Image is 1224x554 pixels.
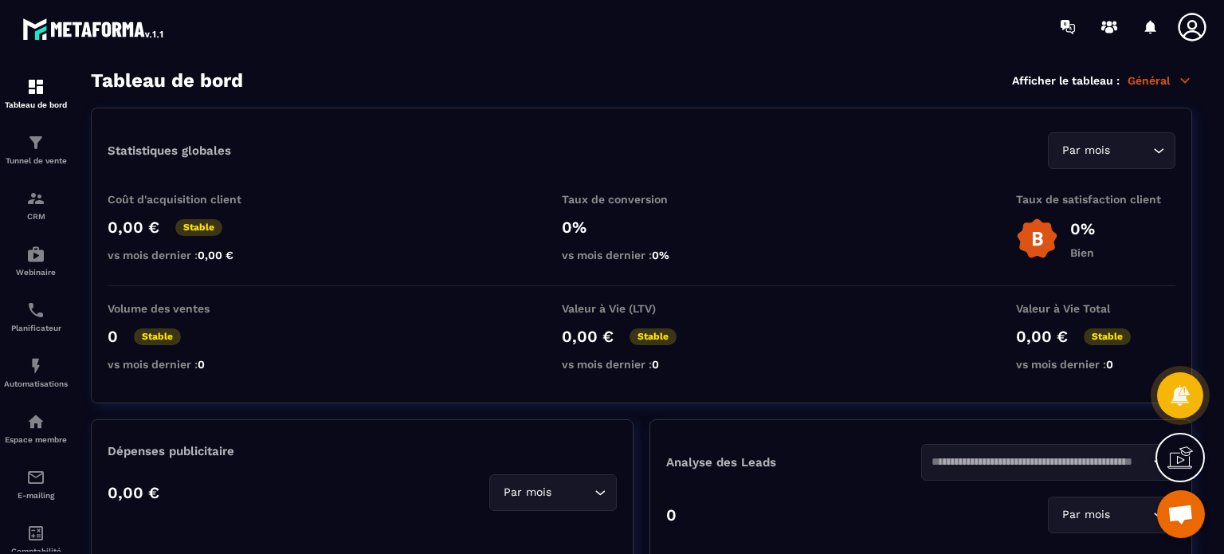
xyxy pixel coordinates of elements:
[134,328,181,345] p: Stable
[175,219,222,236] p: Stable
[108,143,231,158] p: Statistiques globales
[4,456,68,512] a: emailemailE-mailing
[91,69,243,92] h3: Tableau de bord
[562,302,721,315] p: Valeur à Vie (LTV)
[1016,327,1068,346] p: 0,00 €
[562,193,721,206] p: Taux de conversion
[1016,218,1058,260] img: b-badge-o.b3b20ee6.svg
[1048,132,1175,169] div: Search for option
[562,218,721,237] p: 0%
[4,268,68,277] p: Webinaire
[26,245,45,264] img: automations
[1084,328,1131,345] p: Stable
[108,444,617,458] p: Dépenses publicitaire
[4,400,68,456] a: automationsautomationsEspace membre
[652,358,659,371] span: 0
[26,356,45,375] img: automations
[1016,193,1175,206] p: Taux de satisfaction client
[108,193,267,206] p: Coût d'acquisition client
[4,491,68,500] p: E-mailing
[562,327,614,346] p: 0,00 €
[26,524,45,543] img: accountant
[1070,246,1095,259] p: Bien
[4,233,68,289] a: automationsautomationsWebinaire
[1048,497,1175,533] div: Search for option
[26,412,45,431] img: automations
[4,177,68,233] a: formationformationCRM
[1016,358,1175,371] p: vs mois dernier :
[489,474,617,511] div: Search for option
[1070,219,1095,238] p: 0%
[630,328,677,345] p: Stable
[108,302,267,315] p: Volume des ventes
[4,65,68,121] a: formationformationTableau de bord
[108,249,267,261] p: vs mois dernier :
[108,483,159,502] p: 0,00 €
[4,289,68,344] a: schedulerschedulerPlanificateur
[1106,358,1113,371] span: 0
[4,344,68,400] a: automationsautomationsAutomatisations
[921,444,1176,481] div: Search for option
[198,249,233,261] span: 0,00 €
[22,14,166,43] img: logo
[1113,142,1149,159] input: Search for option
[652,249,669,261] span: 0%
[4,121,68,177] a: formationformationTunnel de vente
[1058,506,1113,524] span: Par mois
[4,379,68,388] p: Automatisations
[1012,74,1120,87] p: Afficher le tableau :
[26,189,45,208] img: formation
[562,249,721,261] p: vs mois dernier :
[1058,142,1113,159] span: Par mois
[108,358,267,371] p: vs mois dernier :
[4,100,68,109] p: Tableau de bord
[666,455,921,470] p: Analyse des Leads
[26,133,45,152] img: formation
[932,454,1150,471] input: Search for option
[1016,302,1175,315] p: Valeur à Vie Total
[4,212,68,221] p: CRM
[108,218,159,237] p: 0,00 €
[26,301,45,320] img: scheduler
[1113,506,1149,524] input: Search for option
[562,358,721,371] p: vs mois dernier :
[108,327,118,346] p: 0
[1157,490,1205,538] a: Ouvrir le chat
[1128,73,1192,88] p: Général
[26,77,45,96] img: formation
[4,324,68,332] p: Planificateur
[666,505,677,525] p: 0
[26,468,45,487] img: email
[4,156,68,165] p: Tunnel de vente
[4,435,68,444] p: Espace membre
[500,484,555,501] span: Par mois
[555,484,590,501] input: Search for option
[198,358,205,371] span: 0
